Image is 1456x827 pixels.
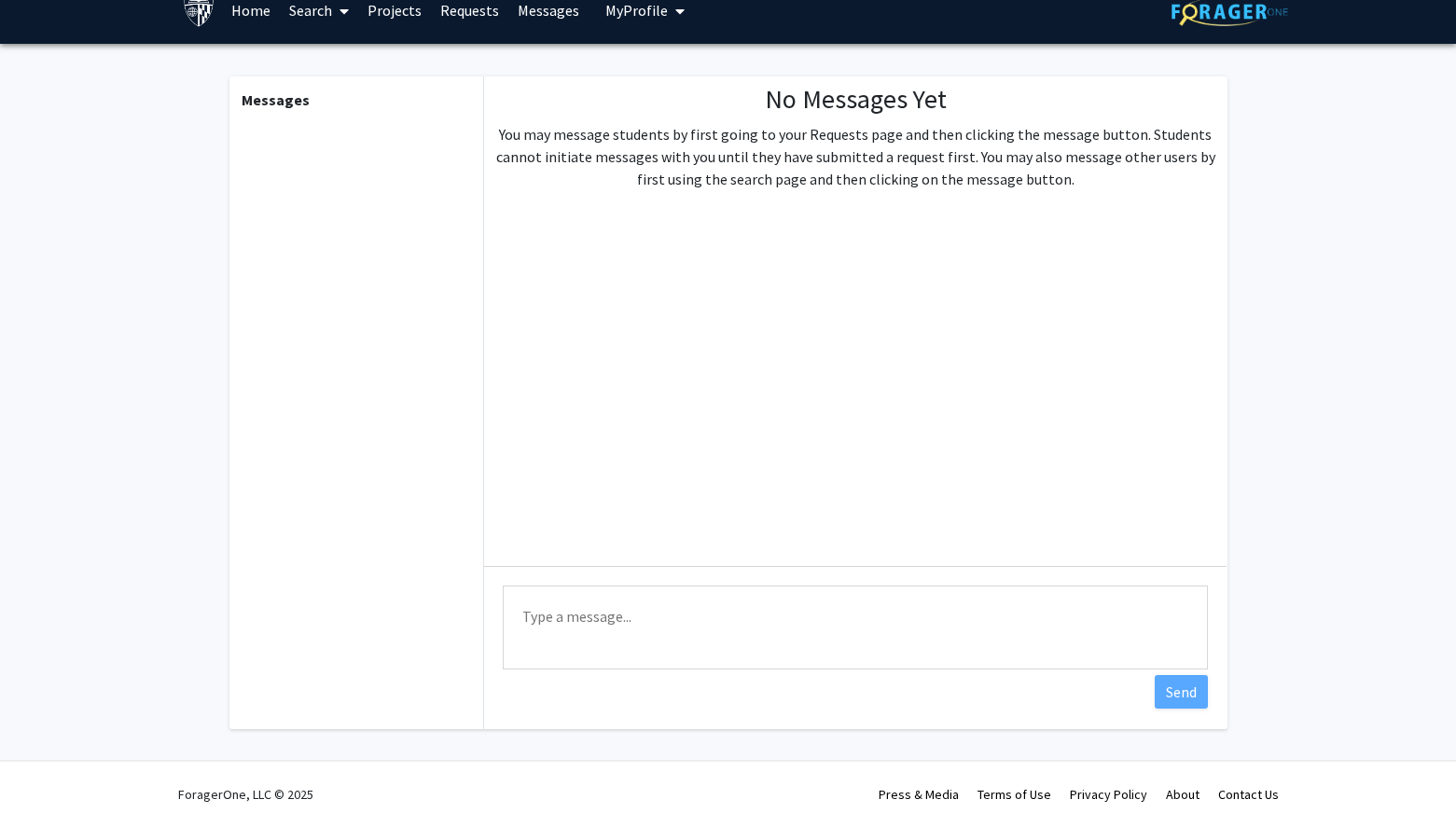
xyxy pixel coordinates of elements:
h1: No Messages Yet [492,84,1219,116]
div: ForagerOne, LLC © 2025 [178,762,313,827]
a: Contact Us [1218,786,1279,803]
a: Terms of Use [978,786,1051,803]
textarea: Message [503,586,1208,669]
button: Send [1155,675,1208,709]
b: Messages [242,90,310,109]
a: Privacy Policy [1070,786,1147,803]
a: Press & Media [879,786,959,803]
p: You may message students by first going to your Requests page and then clicking the message butto... [492,123,1219,190]
span: My Profile [605,1,668,20]
a: About [1166,786,1199,803]
iframe: Chat [14,743,79,813]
